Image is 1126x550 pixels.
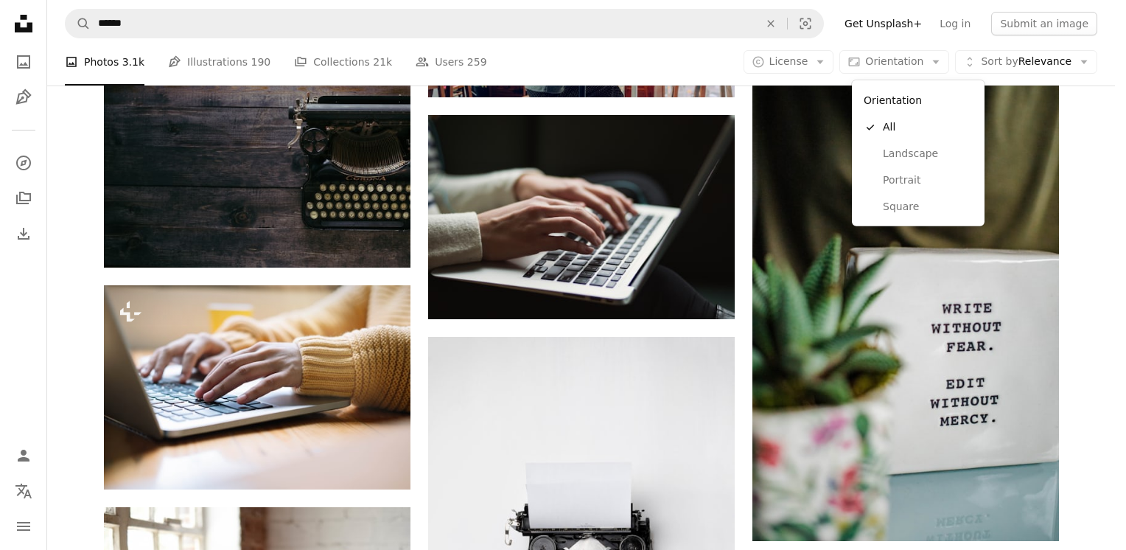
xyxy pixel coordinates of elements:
[883,200,973,215] span: Square
[852,80,985,226] div: Orientation
[865,55,923,67] span: Orientation
[839,50,949,74] button: Orientation
[883,120,973,135] span: All
[883,173,973,188] span: Portrait
[955,50,1097,74] button: Sort byRelevance
[883,147,973,161] span: Landscape
[858,86,979,114] div: Orientation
